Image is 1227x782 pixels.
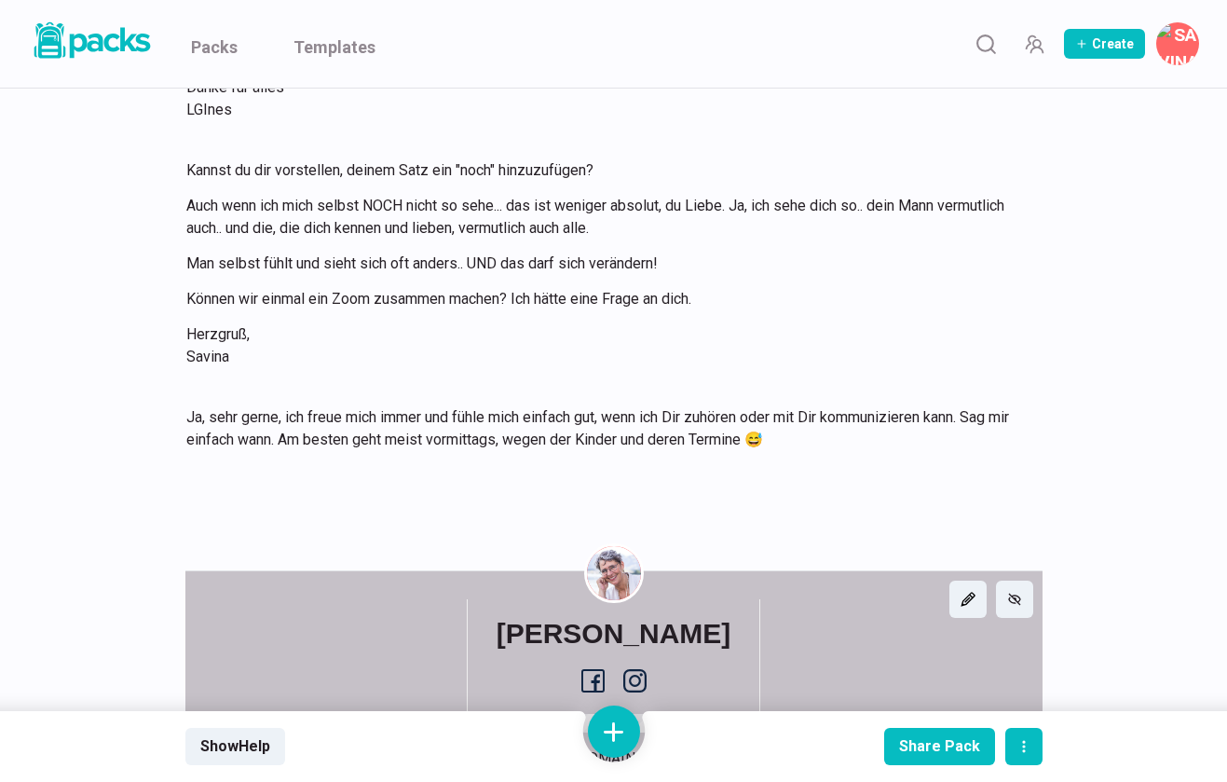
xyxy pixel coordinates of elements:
[185,728,285,765] button: ShowHelp
[581,669,605,693] a: facebook
[186,195,1019,240] p: Auch wenn ich mich selbst NOCH nicht so sehe... das ist weniger absolut, du Liebe. Ja, ich sehe d...
[1156,22,1199,65] button: Savina Tilmann
[1064,29,1145,59] button: Create Pack
[186,159,1019,182] p: Kannst du dir vorstellen, deinem Satz ein "noch" hinzuzufügen?
[623,669,647,693] a: instagram
[949,581,987,618] button: edit creator card
[996,581,1033,618] button: hide creator card
[967,25,1004,62] button: Search
[884,728,995,765] button: Share Pack
[28,19,154,62] img: Packs logo
[186,323,1019,368] p: Herzgruß, Savina
[497,617,731,651] h6: [PERSON_NAME]
[1005,728,1043,765] button: actions
[186,288,1019,310] p: Können wir einmal ein Zoom zusammen machen? Ich hätte eine Frage an dich.
[186,406,1019,451] p: Ja, sehr gerne, ich freue mich immer und fühle mich einfach gut, wenn ich Dir zuhören oder mit Di...
[28,19,154,69] a: Packs logo
[899,737,980,755] div: Share Pack
[186,253,1019,275] p: Man selbst fühlt und sieht sich oft anders.. UND das darf sich verändern!
[1016,25,1053,62] button: Manage Team Invites
[587,546,641,600] img: Savina Tilmann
